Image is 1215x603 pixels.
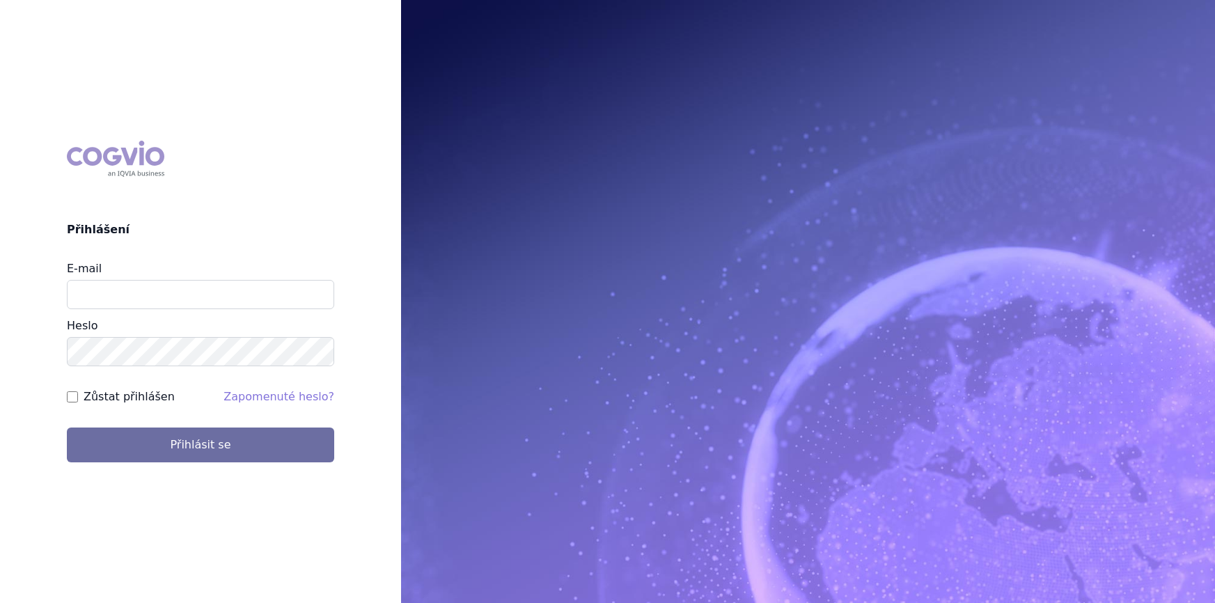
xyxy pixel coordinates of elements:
[67,262,102,275] label: E-mail
[67,428,334,462] button: Přihlásit se
[224,390,334,403] a: Zapomenuté heslo?
[67,319,97,332] label: Heslo
[67,221,334,238] h2: Přihlášení
[84,389,175,405] label: Zůstat přihlášen
[67,141,164,177] div: COGVIO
